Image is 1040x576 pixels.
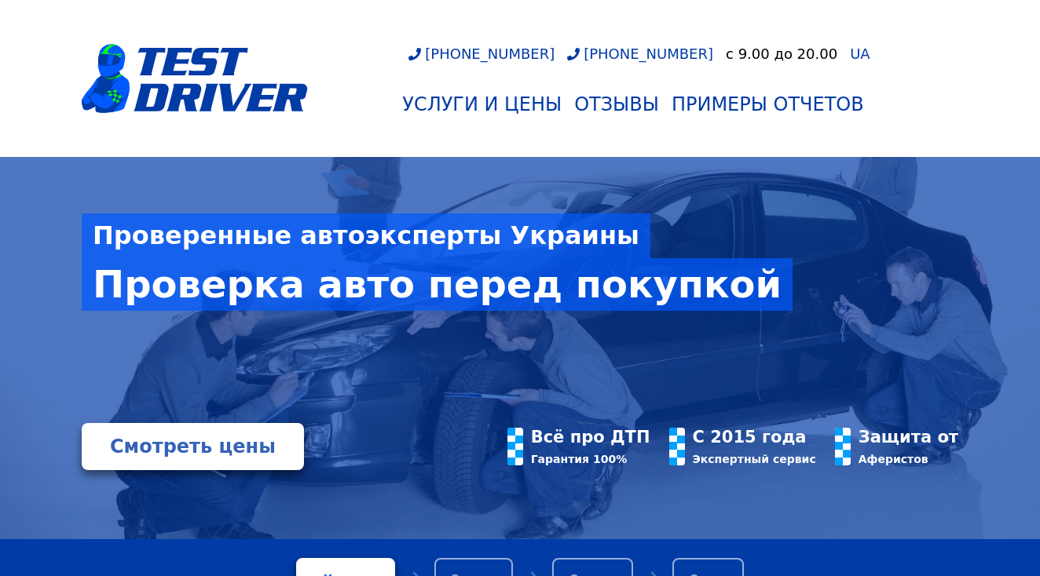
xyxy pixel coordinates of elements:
[567,46,713,62] a: [PHONE_NUMBER]
[82,258,793,310] div: Проверка авто перед покупкой
[396,87,568,122] a: Услуги и цены
[672,93,864,115] div: Примеры отчетов
[859,428,958,447] div: Защита от
[568,87,665,122] a: Отзывы
[665,87,870,122] a: Примеры отчетов
[408,46,555,62] a: [PHONE_NUMBER]
[693,428,816,447] div: С 2015 года
[850,46,870,62] span: UA
[693,453,816,465] div: Экспертный сервис
[574,93,659,115] div: Отзывы
[850,47,870,61] a: UA
[859,453,958,465] div: Аферистов
[82,423,304,470] a: Смотреть цены
[726,46,837,62] div: c 9.00 до 20.00
[402,93,562,115] div: Услуги и цены
[82,44,308,113] img: logotype
[531,453,650,465] div: Гарантия 100%
[531,428,650,447] div: Всё про ДТП
[82,213,650,258] div: Проверенные автоэксперты Украины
